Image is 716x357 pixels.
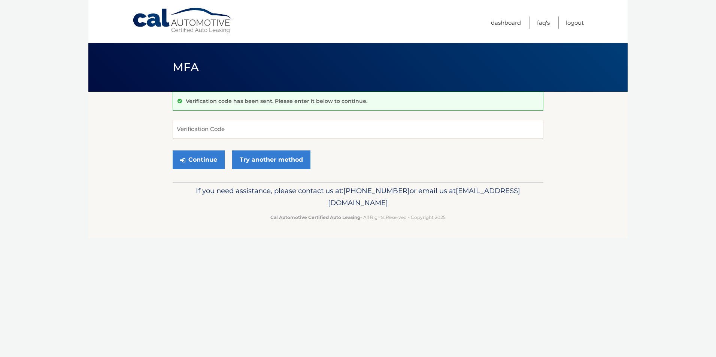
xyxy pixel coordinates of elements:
button: Continue [173,150,225,169]
p: Verification code has been sent. Please enter it below to continue. [186,98,367,104]
span: MFA [173,60,199,74]
p: If you need assistance, please contact us at: or email us at [178,185,538,209]
a: Try another method [232,150,310,169]
span: [EMAIL_ADDRESS][DOMAIN_NAME] [328,186,520,207]
a: Logout [566,16,584,29]
p: - All Rights Reserved - Copyright 2025 [178,213,538,221]
span: [PHONE_NUMBER] [343,186,410,195]
a: Dashboard [491,16,521,29]
strong: Cal Automotive Certified Auto Leasing [270,214,360,220]
input: Verification Code [173,120,543,138]
a: FAQ's [537,16,550,29]
a: Cal Automotive [132,7,233,34]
